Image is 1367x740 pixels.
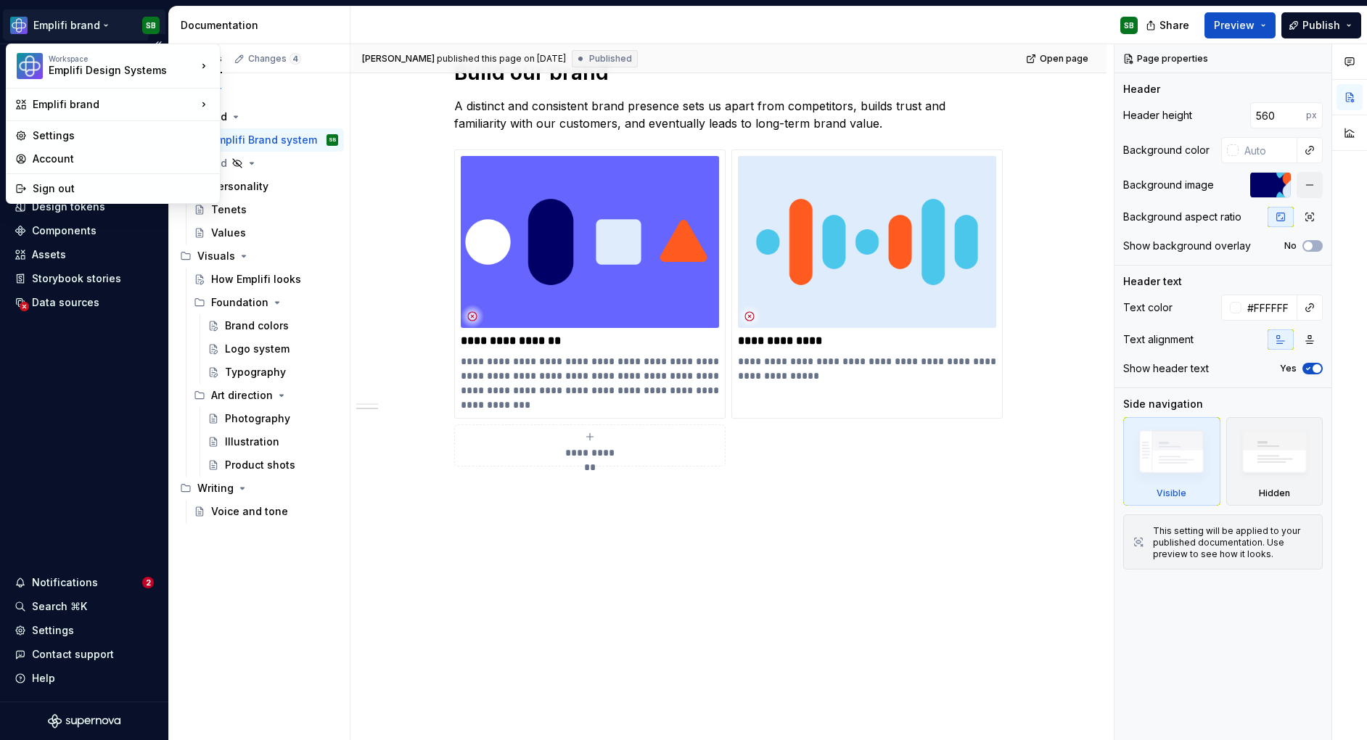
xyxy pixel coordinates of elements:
div: Sign out [33,181,211,196]
div: Emplifi Design Systems [49,63,172,78]
div: Workspace [49,54,197,63]
div: Settings [33,128,211,143]
img: 1ea0bd9b-656a-4045-8d3b-f5d01442cdbd.png [17,53,43,79]
div: Emplifi brand [33,97,197,112]
div: Account [33,152,211,166]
